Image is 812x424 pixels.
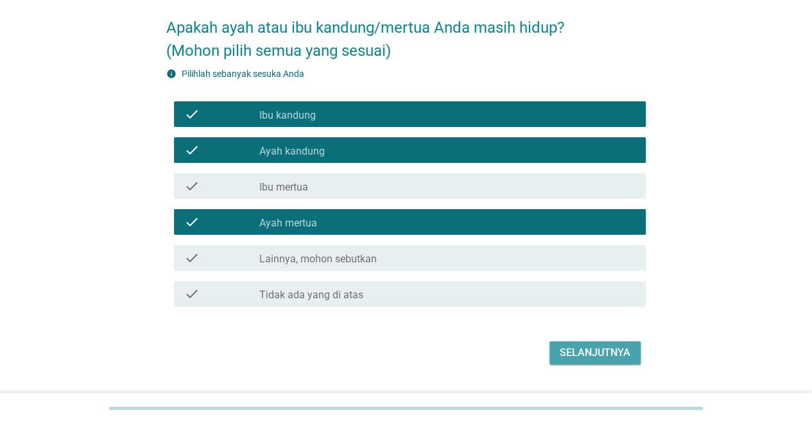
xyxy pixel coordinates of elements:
i: check [184,142,200,158]
i: check [184,214,200,230]
label: Tidak ada yang di atas [259,289,363,301]
label: Pilihlah sebanyak sesuka Anda [182,69,304,79]
button: Selanjutnya [549,341,641,364]
i: info [166,69,177,79]
i: check [184,286,200,301]
label: Ayah kandung [259,145,325,158]
i: check [184,250,200,266]
i: check [184,178,200,194]
div: Selanjutnya [560,345,630,360]
label: Ayah mertua [259,217,317,230]
i: check [184,106,200,122]
label: Lainnya, mohon sebutkan [259,253,377,266]
label: Ibu mertua [259,181,308,194]
h2: Apakah ayah atau ibu kandung/mertua Anda masih hidup? (Mohon pilih semua yang sesuai) [166,3,646,62]
label: Ibu kandung [259,109,316,122]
